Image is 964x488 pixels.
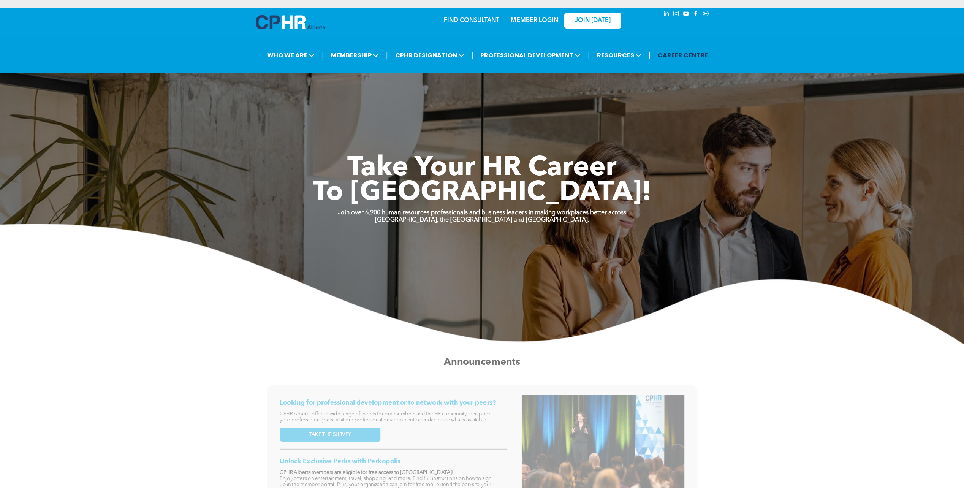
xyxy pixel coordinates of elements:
strong: Join over 6,900 human resources professionals and business leaders in making workplaces better ac... [338,210,626,216]
strong: [GEOGRAPHIC_DATA], the [GEOGRAPHIC_DATA] and [GEOGRAPHIC_DATA]. [375,217,589,223]
span: RESOURCES [595,48,644,62]
span: Looking for professional development or to network with your peers? [280,399,496,406]
span: TAKE THE SURVEY [309,431,351,437]
span: JOIN [DATE] [575,17,611,24]
a: linkedin [662,10,671,20]
li: | [322,48,324,63]
li: | [472,48,473,63]
a: TAKE THE SURVEY [280,428,380,442]
img: A blue and white logo for cp alberta [256,15,325,29]
span: Unlock Exclusive Perks with Perkopolis [280,458,400,464]
span: To [GEOGRAPHIC_DATA]! [313,179,652,207]
li: | [386,48,388,63]
span: WHO WE ARE [265,48,317,62]
span: Announcements [444,357,520,367]
span: CPHR DESIGNATION [393,48,467,62]
a: youtube [682,10,690,20]
a: JOIN [DATE] [564,13,621,29]
li: | [588,48,590,63]
a: facebook [692,10,700,20]
span: PROFESSIONAL DEVELOPMENT [478,48,583,62]
span: Take Your HR Career [347,155,617,182]
a: MEMBER LOGIN [511,17,558,24]
li: | [649,48,651,63]
span: MEMBERSHIP [329,48,381,62]
a: FIND CONSULTANT [444,17,499,24]
a: instagram [672,10,681,20]
a: Social network [702,10,710,20]
a: CAREER CENTRE [655,48,711,62]
span: CPHR Alberta offers a wide range of events for our members and the HR community to support your p... [280,411,492,422]
strong: CPHR Alberta members are eligible for free access to [GEOGRAPHIC_DATA]! [280,470,454,475]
